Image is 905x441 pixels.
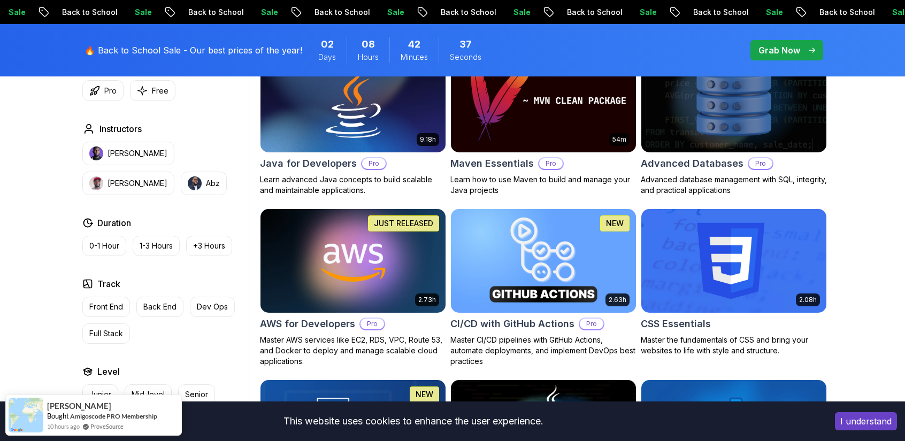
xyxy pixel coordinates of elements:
[133,236,180,256] button: 1-3 Hours
[609,296,626,304] p: 2.63h
[97,277,120,290] h2: Track
[446,206,640,315] img: CI/CD with GitHub Actions card
[450,316,574,331] h2: CI/CD with GitHub Actions
[130,80,175,101] button: Free
[416,389,433,400] p: NEW
[835,412,897,430] button: Accept cookies
[260,49,446,196] a: Java for Developers card9.18hJava for DevelopersProLearn advanced Java concepts to build scalable...
[450,208,636,367] a: CI/CD with GitHub Actions card2.63hNEWCI/CD with GitHub ActionsProMaster CI/CD pipelines with Git...
[612,135,626,144] p: 54m
[89,328,123,339] p: Full Stack
[89,301,123,312] p: Front End
[193,7,227,18] p: Sale
[625,7,697,18] p: Back to School
[641,49,827,196] a: Advanced Databases cardAdvanced DatabasesProAdvanced database management with SQL, integrity, and...
[445,7,479,18] p: Sale
[606,218,624,229] p: NEW
[372,7,445,18] p: Back to School
[641,209,826,313] img: CSS Essentials card
[450,174,636,196] p: Learn how to use Maven to build and manage your Java projects
[82,236,126,256] button: 0-1 Hour
[152,86,168,96] p: Free
[260,208,446,367] a: AWS for Developers card2.73hJUST RELEASEDAWS for DevelopersProMaster AWS services like EC2, RDS, ...
[539,158,563,169] p: Pro
[260,209,446,313] img: AWS for Developers card
[697,7,732,18] p: Sale
[99,122,142,135] h2: Instructors
[498,7,571,18] p: Back to School
[408,37,420,52] span: 42 Minutes
[120,7,193,18] p: Back to School
[89,176,103,190] img: instructor img
[97,216,131,229] h2: Duration
[47,401,111,411] span: [PERSON_NAME]
[143,301,177,312] p: Back End
[89,146,103,160] img: instructor img
[136,297,183,317] button: Back End
[420,135,436,144] p: 9.18h
[8,409,819,433] div: This website uses cookies to enhance the user experience.
[450,335,636,367] p: Master CI/CD pipelines with GitHub Actions, automate deployments, and implement DevOps best pract...
[47,412,69,420] span: Bought
[108,178,167,189] p: [PERSON_NAME]
[459,37,472,52] span: 37 Seconds
[82,384,118,405] button: Junior
[450,156,534,171] h2: Maven Essentials
[197,301,228,312] p: Dev Ops
[758,44,800,57] p: Grab Now
[206,178,220,189] p: Abz
[260,174,446,196] p: Learn advanced Java concepts to build scalable and maintainable applications.
[9,398,43,432] img: provesource social proof notification image
[751,7,824,18] p: Back to School
[104,86,117,96] p: Pro
[181,172,227,195] button: instructor imgAbz
[362,37,375,52] span: 8 Hours
[90,422,124,431] a: ProveSource
[451,49,636,153] img: Maven Essentials card
[418,296,436,304] p: 2.73h
[580,319,603,329] p: Pro
[260,49,446,153] img: Java for Developers card
[799,296,817,304] p: 2.08h
[749,158,772,169] p: Pro
[319,7,353,18] p: Sale
[401,52,428,63] span: Minutes
[318,52,336,63] span: Days
[260,316,355,331] h2: AWS for Developers
[82,80,124,101] button: Pro
[641,174,827,196] p: Advanced database management with SQL, integrity, and practical applications
[641,335,827,356] p: Master the fundamentals of CSS and bring your websites to life with style and structure.
[82,172,174,195] button: instructor img[PERSON_NAME]
[246,7,319,18] p: Back to School
[186,236,232,256] button: +3 Hours
[132,389,165,400] p: Mid-level
[358,52,379,63] span: Hours
[82,323,130,344] button: Full Stack
[47,422,80,431] span: 10 hours ago
[362,158,386,169] p: Pro
[824,7,858,18] p: Sale
[450,49,636,196] a: Maven Essentials card54mMaven EssentialsProLearn how to use Maven to build and manage your Java p...
[260,335,446,367] p: Master AWS services like EC2, RDS, VPC, Route 53, and Docker to deploy and manage scalable cloud ...
[125,384,172,405] button: Mid-level
[190,297,235,317] button: Dev Ops
[188,176,202,190] img: instructor img
[108,148,167,159] p: [PERSON_NAME]
[641,49,826,153] img: Advanced Databases card
[70,412,157,420] a: Amigoscode PRO Membership
[641,208,827,356] a: CSS Essentials card2.08hCSS EssentialsMaster the fundamentals of CSS and bring your websites to l...
[641,156,743,171] h2: Advanced Databases
[178,384,215,405] button: Senior
[321,37,334,52] span: 2 Days
[374,218,433,229] p: JUST RELEASED
[260,156,357,171] h2: Java for Developers
[89,241,119,251] p: 0-1 Hour
[361,319,384,329] p: Pro
[82,297,130,317] button: Front End
[85,44,302,57] p: 🔥 Back to School Sale - Our best prices of the year!
[193,241,225,251] p: +3 Hours
[140,241,173,251] p: 1-3 Hours
[450,52,481,63] span: Seconds
[89,389,111,400] p: Junior
[185,389,208,400] p: Senior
